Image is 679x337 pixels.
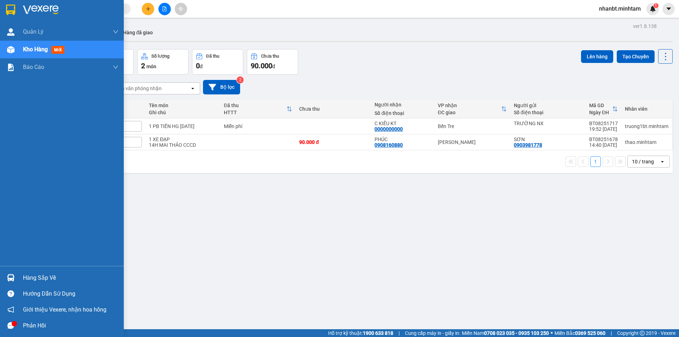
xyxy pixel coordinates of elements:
span: Giới thiệu Vexere, nhận hoa hồng [23,305,106,314]
button: Tạo Chuyến [617,50,655,63]
span: 0 [196,62,200,70]
button: caret-down [662,3,675,15]
div: SƠN [514,136,582,142]
div: 14H MAI THẢO CCCD [149,142,217,148]
div: thao.minhtam [625,139,668,145]
div: Nhãn [106,106,142,112]
button: plus [142,3,154,15]
span: notification [7,306,14,313]
span: Hỗ trợ kỹ thuật: [328,329,393,337]
div: [PERSON_NAME] [438,139,507,145]
span: | [399,329,400,337]
div: Phản hồi [23,320,118,331]
strong: 0708 023 035 - 0935 103 250 [484,330,549,336]
strong: 0369 525 060 [575,330,605,336]
span: down [113,29,118,35]
div: 19:52 [DATE] [589,126,618,132]
th: Toggle SortBy [586,100,621,118]
span: caret-down [666,6,672,12]
div: 90.000 đ [299,139,367,145]
span: mới [51,46,64,54]
img: warehouse-icon [7,274,14,281]
div: Ngày ĐH [589,110,612,115]
span: message [7,322,14,329]
div: Người nhận [375,102,430,108]
div: Người gửi [514,103,582,108]
span: Kho hàng [23,46,48,53]
div: HTTT [224,110,286,115]
th: Toggle SortBy [220,100,296,118]
div: Số lượng [151,54,169,59]
span: file-add [162,6,167,11]
span: question-circle [7,290,14,297]
div: VP nhận [438,103,501,108]
svg: open [660,159,665,164]
div: Hướng dẫn sử dụng [23,289,118,299]
div: 1 XE ĐẠP [149,136,217,142]
button: aim [175,3,187,15]
img: warehouse-icon [7,46,14,53]
div: Chọn văn phòng nhận [113,85,162,92]
span: Quản Lý [23,27,43,36]
span: | [611,329,612,337]
div: 0908160880 [375,142,403,148]
div: 10 / trang [632,158,654,165]
div: Ghi chú [149,110,217,115]
div: Hàng sắp về [23,273,118,283]
th: Toggle SortBy [434,100,510,118]
span: Cung cấp máy in - giấy in: [405,329,460,337]
div: Chưa thu [299,106,367,112]
img: warehouse-icon [7,28,14,36]
span: 2 [141,62,145,70]
div: Miễn phí [224,123,292,129]
div: BT08251678 [589,136,618,142]
div: Đã thu [206,54,219,59]
div: ĐC giao [438,110,501,115]
svg: open [190,86,196,91]
span: Miền Nam [462,329,549,337]
span: 90.000 [251,62,272,70]
button: Chưa thu90.000đ [247,49,298,75]
div: Tên món [149,103,217,108]
div: PHÚC [375,136,430,142]
strong: 1900 633 818 [363,330,393,336]
div: 14:40 [DATE] [589,142,618,148]
div: Số điện thoại [375,110,430,116]
sup: 2 [237,76,244,83]
span: ⚪️ [551,332,553,335]
button: Bộ lọc [203,80,240,94]
img: logo-vxr [6,5,15,15]
div: Mã GD [589,103,612,108]
div: truong1bt.minhtam [625,123,668,129]
span: aim [178,6,183,11]
span: món [146,64,156,69]
div: Nhân viên [625,106,668,112]
span: 1 [655,3,657,8]
div: BT08251717 [589,121,618,126]
div: Bến Tre [438,123,507,129]
span: nhanbt.minhtam [593,4,646,13]
div: Chưa thu [261,54,279,59]
button: Đã thu0đ [192,49,243,75]
img: icon-new-feature [650,6,656,12]
span: đ [272,64,275,69]
span: down [113,64,118,70]
div: 1 PB TIỀN HG NGÀY 14/08/2025 [149,123,217,129]
span: đ [200,64,203,69]
div: Đã thu [224,103,286,108]
button: Số lượng2món [137,49,188,75]
span: copyright [640,331,645,336]
div: C KIỀU KT [375,121,430,126]
div: 0903981778 [514,142,542,148]
button: Hàng đã giao [117,24,158,41]
span: Báo cáo [23,63,44,71]
span: plus [146,6,151,11]
sup: 1 [654,3,658,8]
span: Miền Bắc [555,329,605,337]
div: ver 1.8.138 [633,22,657,30]
button: 1 [590,156,601,167]
div: Số điện thoại [514,110,582,115]
button: Lên hàng [581,50,613,63]
img: solution-icon [7,64,14,71]
button: file-add [158,3,171,15]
